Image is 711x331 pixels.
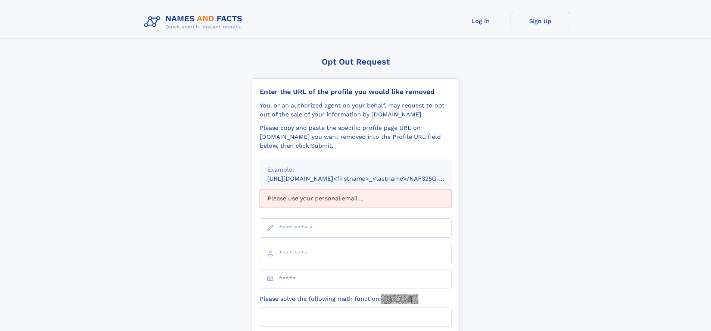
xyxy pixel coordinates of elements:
img: Logo Names and Facts [141,12,249,32]
div: Please use your personal email ... [260,189,452,208]
div: Example: [267,165,444,174]
div: Opt Out Request [252,57,459,66]
div: Enter the URL of the profile you would like removed [260,88,452,96]
a: Sign Up [511,12,570,30]
label: Please solve the following math function: [260,294,418,304]
div: You, or an authorized agent on your behalf, may request to opt-out of the sale of your informatio... [260,101,452,119]
small: [URL][DOMAIN_NAME]<firstname>_<lastname>/NAF325G-xxxxxxxx [267,175,466,182]
a: Log In [451,12,511,30]
div: Please copy and paste the specific profile page URL on [DOMAIN_NAME] you want removed into the Pr... [260,124,452,150]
